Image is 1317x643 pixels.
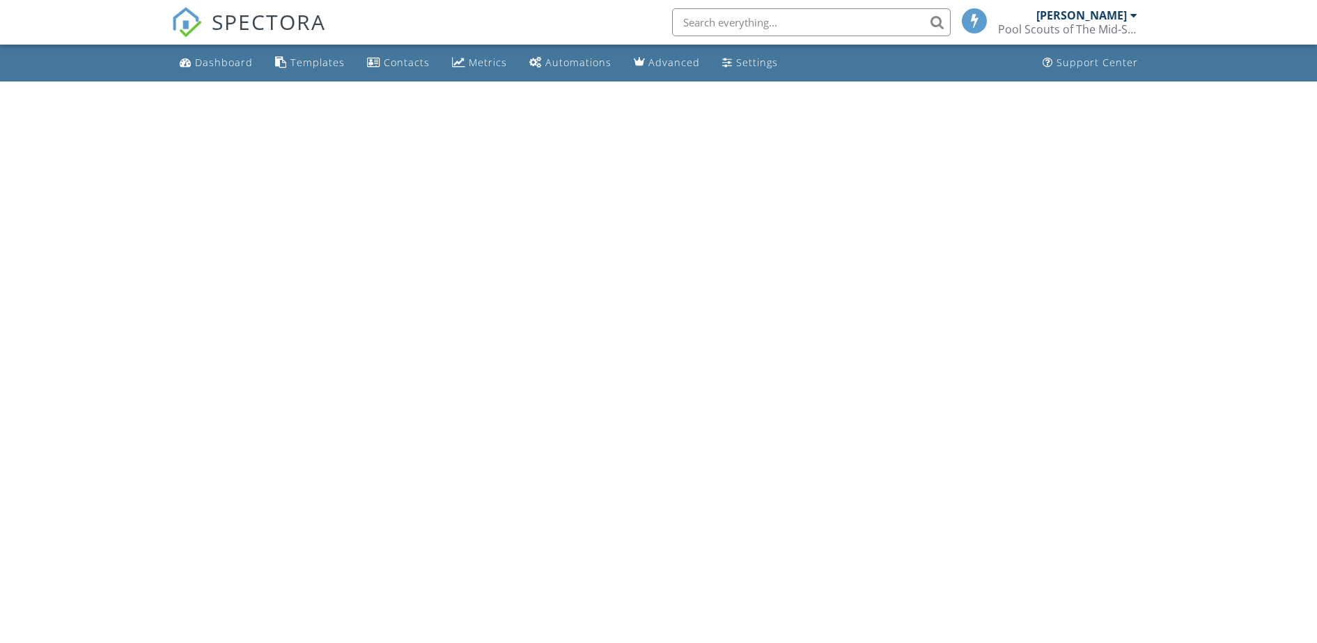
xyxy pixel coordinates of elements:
[195,56,253,69] div: Dashboard
[545,56,611,69] div: Automations
[270,50,350,76] a: Templates
[171,7,202,38] img: The Best Home Inspection Software - Spectora
[736,56,778,69] div: Settings
[171,19,326,48] a: SPECTORA
[717,50,784,76] a: Settings
[1037,50,1144,76] a: Support Center
[469,56,507,69] div: Metrics
[361,50,435,76] a: Contacts
[524,50,617,76] a: Automations (Basic)
[174,50,258,76] a: Dashboard
[628,50,706,76] a: Advanced
[446,50,513,76] a: Metrics
[290,56,345,69] div: Templates
[1057,56,1138,69] div: Support Center
[1036,8,1127,22] div: [PERSON_NAME]
[648,56,700,69] div: Advanced
[672,8,951,36] input: Search everything...
[212,7,326,36] span: SPECTORA
[998,22,1137,36] div: Pool Scouts of The Mid-South
[384,56,430,69] div: Contacts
